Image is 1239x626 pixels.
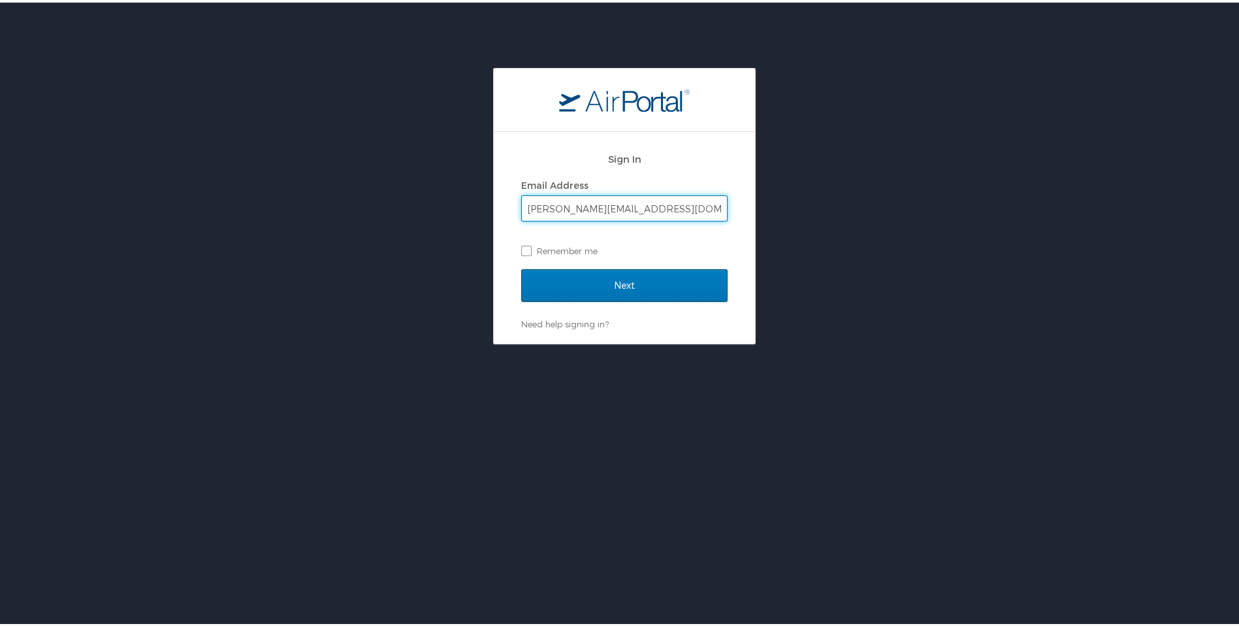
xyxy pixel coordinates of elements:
h2: Sign In [521,149,728,164]
input: Next [521,267,728,299]
label: Email Address [521,177,588,188]
a: Need help signing in? [521,316,609,327]
img: logo [559,86,690,109]
label: Remember me [521,239,728,258]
